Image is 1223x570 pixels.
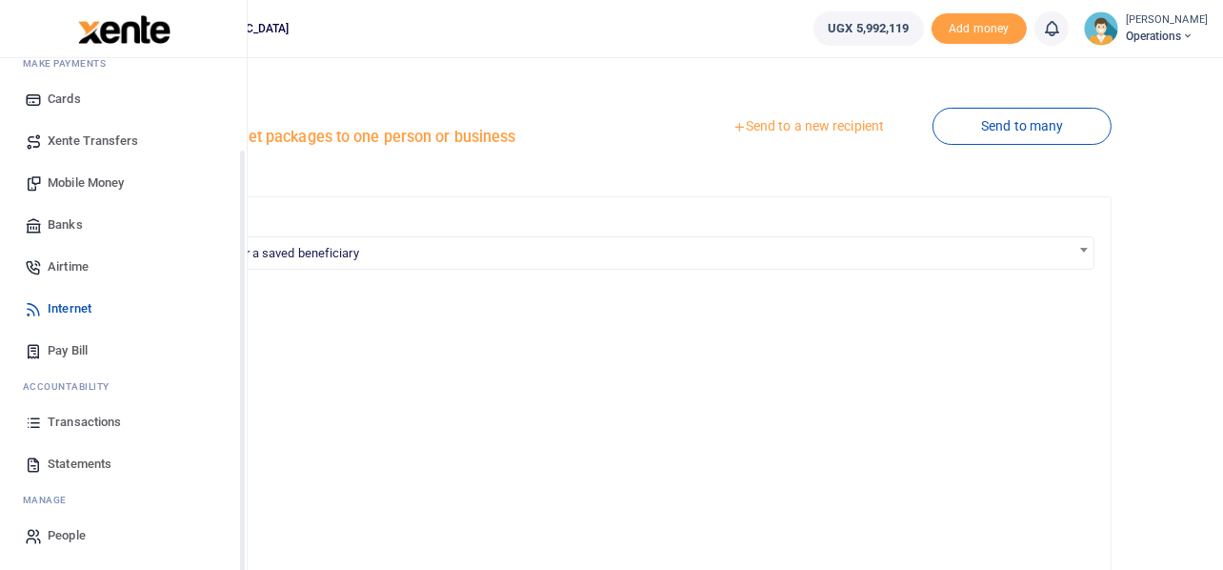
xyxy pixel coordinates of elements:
[169,97,632,118] h4: Internet
[48,299,91,318] span: Internet
[184,236,1095,270] span: Search for a saved beneficiary
[15,49,231,78] li: M
[806,11,931,46] li: Wallet ballance
[15,288,231,330] a: Internet
[185,237,1094,267] span: Search for a saved beneficiary
[76,21,170,35] a: logo-small logo-large logo-large
[37,379,110,394] span: countability
[828,19,909,38] span: UGX 5,992,119
[1126,28,1208,45] span: Operations
[48,526,86,545] span: People
[48,132,139,151] span: Xente Transfers
[48,257,89,276] span: Airtime
[684,110,932,144] a: Send to a new recipient
[932,20,1027,34] a: Add money
[15,162,231,204] a: Mobile Money
[169,128,632,147] h5: Send internet packages to one person or business
[78,15,170,44] img: logo-large
[32,493,68,507] span: anage
[15,246,231,288] a: Airtime
[932,13,1027,45] li: Toup your wallet
[15,120,231,162] a: Xente Transfers
[813,11,923,46] a: UGX 5,992,119
[192,246,359,260] span: Search for a saved beneficiary
[1084,11,1208,46] a: profile-user [PERSON_NAME] Operations
[1126,12,1208,29] small: [PERSON_NAME]
[15,401,231,443] a: Transactions
[48,341,88,360] span: Pay Bill
[48,215,83,234] span: Banks
[932,108,1112,145] a: Send to many
[48,173,124,193] span: Mobile Money
[932,13,1027,45] span: Add money
[15,372,231,401] li: Ac
[48,455,111,474] span: Statements
[15,485,231,515] li: M
[15,204,231,246] a: Banks
[15,443,231,485] a: Statements
[15,515,231,557] a: People
[32,56,107,71] span: ake Payments
[48,90,81,109] span: Cards
[15,330,231,372] a: Pay Bill
[1084,11,1118,46] img: profile-user
[15,78,231,120] a: Cards
[48,413,121,432] span: Transactions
